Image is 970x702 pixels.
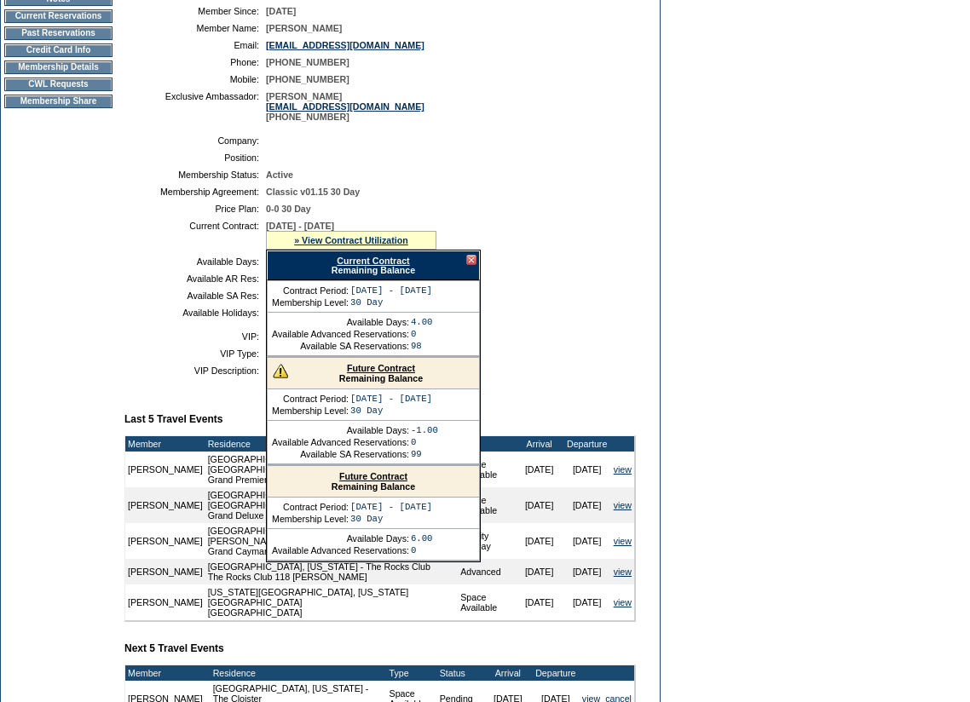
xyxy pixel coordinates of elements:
td: [DATE] [563,452,611,487]
td: Space Available [458,584,515,620]
td: Status [437,665,484,681]
td: Available Advanced Reservations: [272,329,409,339]
td: Residence [211,665,387,681]
span: [PERSON_NAME] [266,23,342,33]
td: 30 Day [350,406,432,416]
td: Membership Level: [272,514,349,524]
td: Contract Period: [272,394,349,404]
td: -1.00 [411,425,438,435]
td: Member [125,665,205,681]
td: Membership Agreement: [131,187,259,197]
td: Available Advanced Reservations: [272,437,409,447]
td: Advanced [458,559,515,584]
span: [PERSON_NAME] [PHONE_NUMBER] [266,91,424,122]
td: VIP: [131,331,259,342]
td: Exclusive Ambassador: [131,91,259,122]
td: Past Reservations [4,26,113,40]
a: view [614,597,632,607]
a: [EMAIL_ADDRESS][DOMAIN_NAME] [266,40,424,50]
td: [US_STATE][GEOGRAPHIC_DATA], [US_STATE][GEOGRAPHIC_DATA] [GEOGRAPHIC_DATA] [205,584,459,620]
td: Available Days: [272,425,409,435]
a: Current Contract [337,256,409,266]
td: [DATE] - [DATE] [350,502,432,512]
td: [PERSON_NAME] [125,523,205,559]
td: Contract Period: [272,285,349,296]
td: Available Advanced Reservations: [272,545,409,555]
td: Membership Status: [131,170,259,180]
a: view [614,536,632,546]
td: Membership Level: [272,406,349,416]
td: Arrival [516,436,563,452]
td: Space Available [458,487,515,523]
td: [DATE] [563,584,611,620]
div: Remaining Balance [268,466,479,498]
td: 4.00 [411,317,433,327]
td: [PERSON_NAME] [125,559,205,584]
span: 0-0 30 Day [266,204,311,214]
td: CWL Requests [4,78,113,91]
a: view [614,500,632,510]
td: Available SA Res: [131,291,259,301]
a: Future Contract [347,363,415,373]
td: 0 [411,437,438,447]
span: Active [266,170,293,180]
a: [EMAIL_ADDRESS][DOMAIN_NAME] [266,101,424,112]
td: [DATE] - [DATE] [350,394,432,404]
span: Classic v01.15 30 Day [266,187,360,197]
span: [DATE] - [DATE] [266,221,334,231]
td: 30 Day [350,297,432,308]
b: Last 5 Travel Events [124,413,222,425]
span: [PHONE_NUMBER] [266,57,349,67]
td: Current Contract: [131,221,259,250]
td: [PERSON_NAME] [125,487,205,523]
td: Available Days: [131,256,259,267]
td: Residence [205,436,459,452]
td: [DATE] [516,523,563,559]
span: [PHONE_NUMBER] [266,74,349,84]
td: [GEOGRAPHIC_DATA] - [GEOGRAPHIC_DATA][PERSON_NAME], [GEOGRAPHIC_DATA] Grand Cayman Villa 07 [205,523,459,559]
td: Position: [131,152,259,163]
td: Available AR Res: [131,273,259,284]
td: Arrival [484,665,532,681]
td: Company: [131,135,259,146]
td: 98 [411,341,433,351]
td: Priority Holiday [458,523,515,559]
td: [PERSON_NAME] [125,452,205,487]
td: [DATE] [563,559,611,584]
td: Credit Card Info [4,43,113,57]
td: [DATE] [516,584,563,620]
td: 6.00 [411,533,433,544]
td: 30 Day [350,514,432,524]
td: Member Name: [131,23,259,33]
td: Available Days: [272,533,409,544]
div: Remaining Balance [268,358,479,389]
td: [DATE] [516,487,563,523]
td: Contract Period: [272,502,349,512]
td: [DATE] [516,452,563,487]
td: [DATE] - [DATE] [350,285,432,296]
a: view [614,464,632,475]
td: Member [125,436,205,452]
div: Remaining Balance [267,250,480,280]
td: 0 [411,545,433,555]
td: [GEOGRAPHIC_DATA], [US_STATE] - The Rocks Club The Rocks Club 118 [PERSON_NAME] [205,559,459,584]
td: [GEOGRAPHIC_DATA], [US_STATE] - The Peninsula Hotels: [GEOGRAPHIC_DATA], [US_STATE] Grand Premier... [205,452,459,487]
td: 99 [411,449,438,459]
td: Current Reservations [4,9,113,23]
a: » View Contract Utilization [294,235,408,245]
td: [PERSON_NAME] [125,584,205,620]
img: There are insufficient days and/or tokens to cover this reservation [273,363,288,378]
td: Member Since: [131,6,259,16]
a: Future Contract [339,471,407,481]
td: Membership Level: [272,297,349,308]
td: Departure [532,665,580,681]
b: Next 5 Travel Events [124,642,224,654]
td: [GEOGRAPHIC_DATA], [US_STATE] - The Peninsula Hotels: [GEOGRAPHIC_DATA], [US_STATE] Grand Deluxe ... [205,487,459,523]
td: Available Holidays: [131,308,259,318]
td: [DATE] [516,559,563,584]
td: [DATE] [563,487,611,523]
td: Available SA Reservations: [272,341,409,351]
td: 0 [411,329,433,339]
td: Email: [131,40,259,50]
td: VIP Type: [131,348,259,359]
